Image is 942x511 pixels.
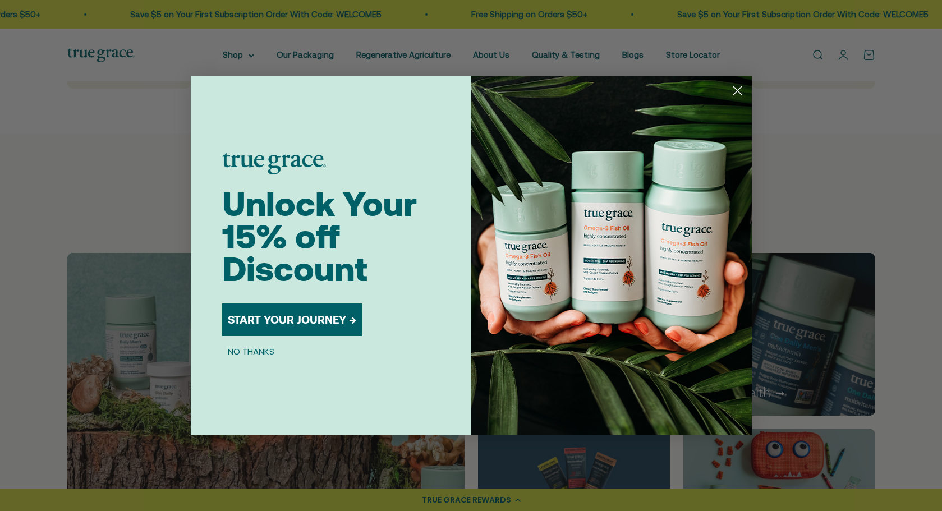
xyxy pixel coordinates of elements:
span: Unlock Your 15% off Discount [222,185,417,288]
button: NO THANKS [222,345,280,358]
img: 098727d5-50f8-4f9b-9554-844bb8da1403.jpeg [471,76,752,435]
button: Close dialog [728,81,747,100]
img: logo placeholder [222,153,326,174]
button: START YOUR JOURNEY → [222,303,362,336]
